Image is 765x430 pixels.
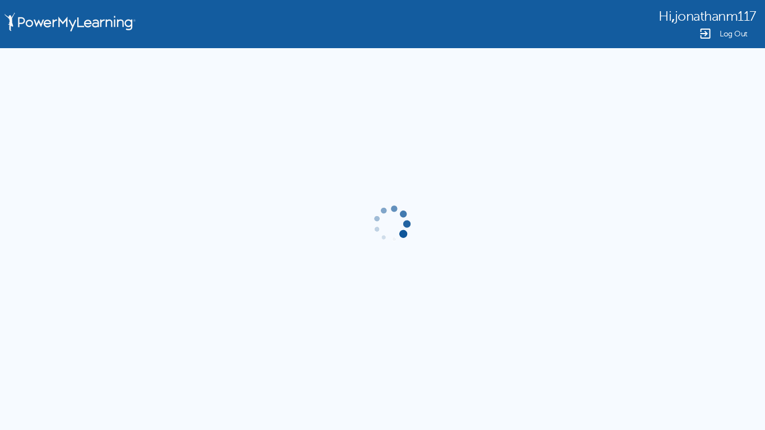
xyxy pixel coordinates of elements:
[675,9,756,24] span: jonathanm117
[659,8,756,24] div: ,
[698,27,712,40] img: Logout Icon
[720,30,748,38] span: Log Out
[371,203,412,245] img: gif-load2.gif
[659,9,671,24] span: Hi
